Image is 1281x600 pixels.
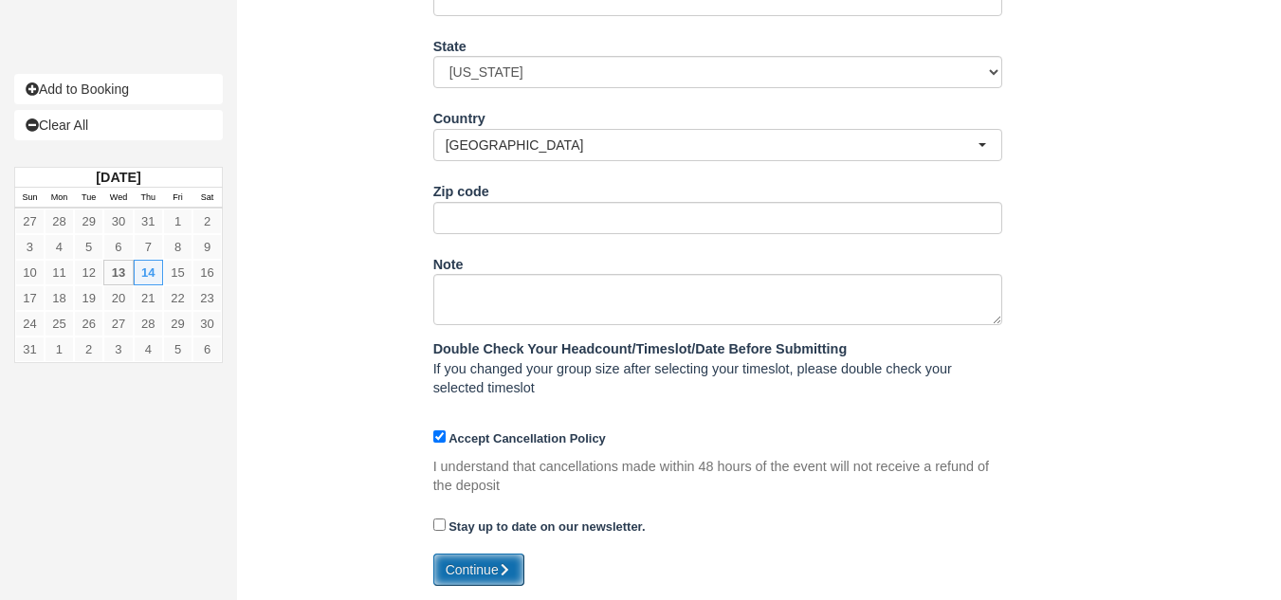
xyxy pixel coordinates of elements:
a: 18 [45,285,74,311]
a: Add to Booking [14,74,223,104]
a: 15 [163,260,192,285]
a: 27 [15,209,45,234]
a: 24 [15,311,45,336]
th: Fri [163,188,192,209]
a: 10 [15,260,45,285]
th: Sun [15,188,45,209]
a: 4 [45,234,74,260]
b: Double Check Your Headcount/Timeslot/Date Before Submitting [433,341,848,356]
a: 2 [74,336,103,362]
a: 8 [163,234,192,260]
th: Sat [192,188,222,209]
a: 11 [45,260,74,285]
a: 5 [74,234,103,260]
a: 1 [163,209,192,234]
span: [GEOGRAPHIC_DATA] [446,136,978,155]
label: Zip code [433,175,489,202]
th: Wed [103,188,133,209]
a: 27 [103,311,133,336]
a: 29 [74,209,103,234]
a: 6 [192,336,222,362]
a: 30 [103,209,133,234]
a: 12 [74,260,103,285]
a: 4 [134,336,163,362]
a: 28 [134,311,163,336]
a: 9 [192,234,222,260]
label: Country [433,102,485,129]
a: 26 [74,311,103,336]
a: 21 [134,285,163,311]
a: 28 [45,209,74,234]
a: 2 [192,209,222,234]
a: 31 [15,336,45,362]
input: Accept Cancellation Policy [433,430,446,443]
a: 30 [192,311,222,336]
strong: Accept Cancellation Policy [448,431,606,445]
a: 16 [192,260,222,285]
a: Clear All [14,110,223,140]
button: [GEOGRAPHIC_DATA] [433,129,1002,161]
th: Thu [134,188,163,209]
a: 14 [134,260,163,285]
button: Continue [433,554,524,586]
p: I understand that cancellations made within 48 hours of the event will not receive a refund of th... [433,457,1002,496]
a: 20 [103,285,133,311]
a: 5 [163,336,192,362]
p: If you changed your group size after selecting your timeslot, please double check your selected t... [433,339,1002,398]
th: Tue [74,188,103,209]
th: Mon [45,188,74,209]
a: 3 [15,234,45,260]
a: 25 [45,311,74,336]
a: 17 [15,285,45,311]
input: Stay up to date on our newsletter. [433,518,446,531]
a: 23 [192,285,222,311]
strong: [DATE] [96,170,140,185]
a: 1 [45,336,74,362]
a: 29 [163,311,192,336]
a: 7 [134,234,163,260]
a: 3 [103,336,133,362]
a: 31 [134,209,163,234]
a: 19 [74,285,103,311]
strong: Stay up to date on our newsletter. [448,519,645,534]
a: 6 [103,234,133,260]
label: Note [433,248,464,275]
a: 13 [103,260,133,285]
a: 22 [163,285,192,311]
label: State [433,30,467,57]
